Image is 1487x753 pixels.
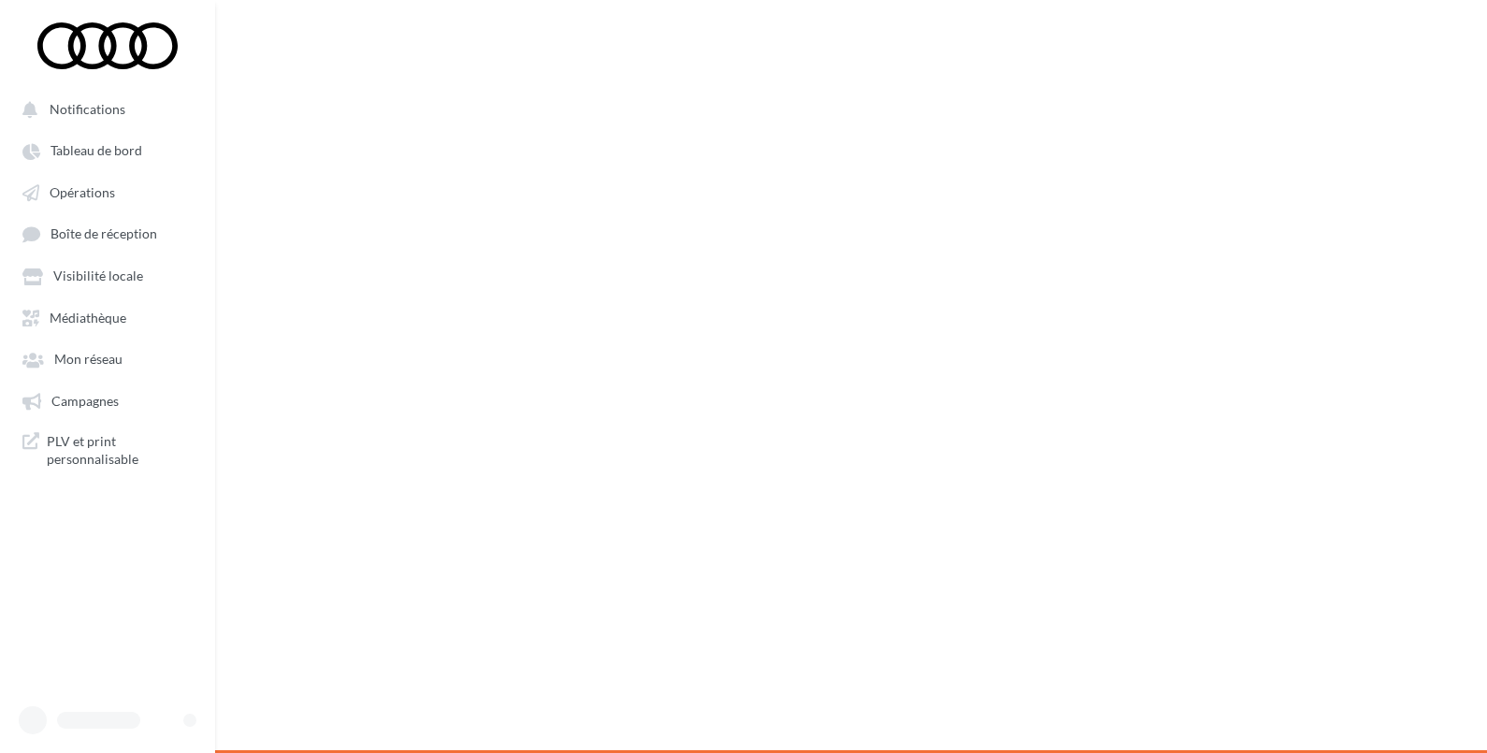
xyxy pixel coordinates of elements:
a: Médiathèque [11,300,204,334]
span: Médiathèque [50,310,126,326]
span: PLV et print personnalisable [47,432,193,469]
span: Tableau de bord [51,143,142,159]
a: Boîte de réception [11,216,204,251]
span: Campagnes [51,393,119,409]
a: Opérations [11,175,204,209]
button: Notifications [11,92,196,125]
span: Visibilité locale [53,268,143,284]
a: PLV et print personnalisable [11,425,204,476]
a: Mon réseau [11,341,204,375]
a: Tableau de bord [11,133,204,167]
span: Mon réseau [54,352,123,368]
span: Notifications [50,101,125,117]
a: Campagnes [11,384,204,417]
a: Visibilité locale [11,258,204,292]
span: Opérations [50,184,115,200]
span: Boîte de réception [51,226,157,242]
